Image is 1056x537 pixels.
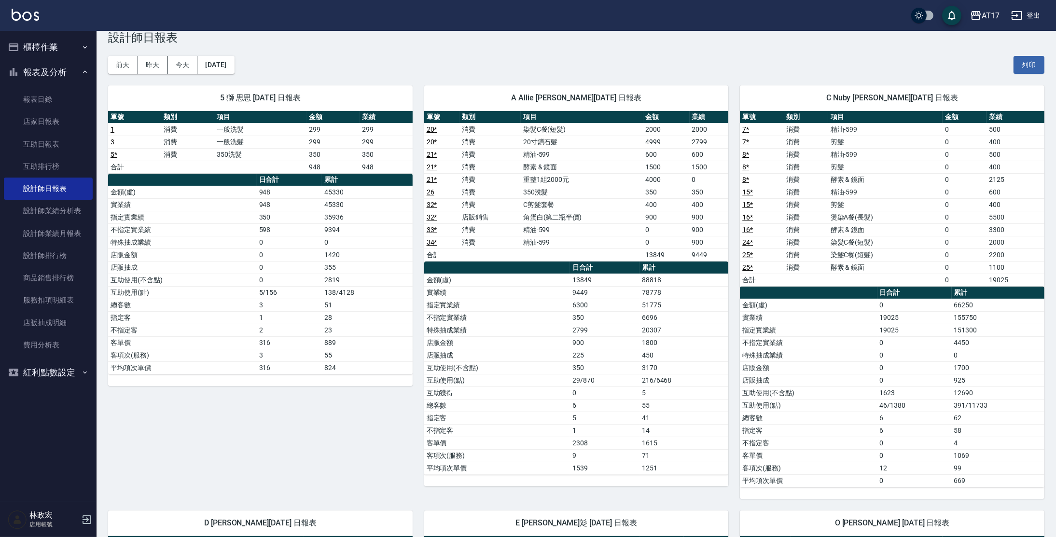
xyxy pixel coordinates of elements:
td: 1500 [690,161,729,173]
td: 酵素 & 鏡面 [828,173,943,186]
td: 燙染A餐(長髮) [828,211,943,223]
td: 900 [690,211,729,223]
td: 5/156 [257,286,322,299]
td: 55 [322,349,412,361]
th: 類別 [784,111,828,124]
td: 9 [570,449,639,462]
td: 0 [943,161,987,173]
td: 指定客 [740,424,877,437]
td: 3 [257,349,322,361]
table: a dense table [424,262,729,475]
td: 精油-599 [521,223,643,236]
td: 店販金額 [108,248,257,261]
td: 6300 [570,299,639,311]
td: 316 [257,336,322,349]
td: 299 [360,136,413,148]
td: 特殊抽成業績 [108,236,257,248]
th: 業績 [690,111,729,124]
td: 1700 [952,361,1044,374]
td: 消費 [459,161,521,173]
td: 45330 [322,186,412,198]
td: 19025 [877,311,952,324]
td: 互助使用(不含點) [740,386,877,399]
td: 13849 [570,274,639,286]
td: 391/11733 [952,399,1044,412]
td: 400 [987,136,1044,148]
td: 299 [306,136,360,148]
td: 消費 [784,261,828,274]
td: 指定客 [108,311,257,324]
td: 0 [257,248,322,261]
h5: 林政宏 [29,510,79,520]
td: 精油-599 [828,123,943,136]
td: 不指定客 [108,324,257,336]
a: 商品銷售排行榜 [4,267,93,289]
span: 5 獅 思思 [DATE] 日報表 [120,93,401,103]
td: 9394 [322,223,412,236]
td: 2000 [987,236,1044,248]
td: 金額(虛) [424,274,570,286]
td: 299 [306,123,360,136]
td: 350 [257,211,322,223]
td: 9449 [690,248,729,261]
td: 400 [690,198,729,211]
td: 指定客 [424,412,570,424]
td: 0 [943,123,987,136]
td: 88818 [639,274,728,286]
td: 55 [639,399,728,412]
td: 58 [952,424,1044,437]
td: 0 [943,136,987,148]
td: 總客數 [108,299,257,311]
td: 3 [257,299,322,311]
td: 不指定客 [424,424,570,437]
h3: 設計師日報表 [108,31,1044,44]
td: 消費 [459,236,521,248]
td: 平均項次單價 [108,361,257,374]
td: 0 [943,211,987,223]
td: 3300 [987,223,1044,236]
th: 單號 [740,111,784,124]
td: 3170 [639,361,728,374]
td: 0 [877,361,952,374]
td: 0 [257,236,322,248]
td: 500 [987,123,1044,136]
td: 消費 [459,198,521,211]
td: 指定實業績 [424,299,570,311]
th: 類別 [161,111,214,124]
td: 1100 [987,261,1044,274]
td: 948 [306,161,360,173]
a: 設計師日報表 [4,178,93,200]
table: a dense table [108,111,413,174]
td: 0 [570,386,639,399]
td: 500 [987,148,1044,161]
td: 特殊抽成業績 [740,349,877,361]
th: 金額 [943,111,987,124]
td: 合計 [740,274,784,286]
th: 單號 [108,111,161,124]
td: 4999 [643,136,690,148]
td: 4450 [952,336,1044,349]
td: 1420 [322,248,412,261]
th: 日合計 [877,287,952,299]
button: 登出 [1007,7,1044,25]
img: Person [8,510,27,529]
td: 28 [322,311,412,324]
td: 71 [639,449,728,462]
td: 精油-599 [828,148,943,161]
a: 3 [111,138,114,146]
td: 600 [987,186,1044,198]
button: 紅利點數設定 [4,360,93,385]
td: 948 [257,198,322,211]
button: 列印 [1014,56,1044,74]
td: 客單價 [424,437,570,449]
button: 報表及分析 [4,60,93,85]
td: 0 [943,173,987,186]
td: 0 [943,248,987,261]
td: 互助使用(不含點) [424,361,570,374]
td: 51775 [639,299,728,311]
td: 66250 [952,299,1044,311]
td: 2819 [322,274,412,286]
td: 一般洗髮 [214,136,306,148]
td: 合計 [108,161,161,173]
td: 19025 [877,324,952,336]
